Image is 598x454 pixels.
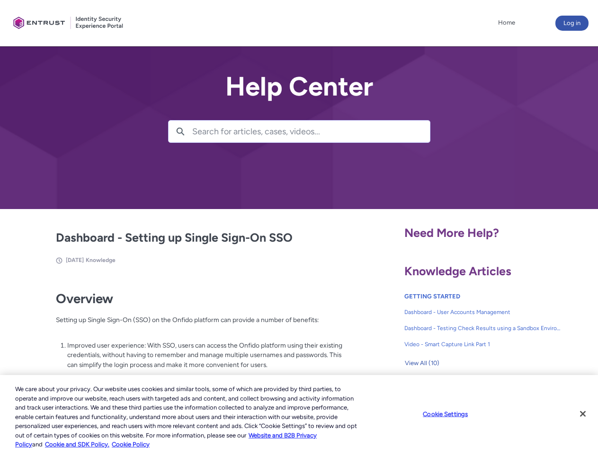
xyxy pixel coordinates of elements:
[416,404,475,423] button: Cookie Settings
[404,320,562,336] a: Dashboard - Testing Check Results using a Sandbox Environment
[66,257,84,263] span: [DATE]
[404,324,562,332] span: Dashboard - Testing Check Results using a Sandbox Environment
[15,384,359,449] div: We care about your privacy. Our website uses cookies and similar tools, some of which are provide...
[404,264,511,278] span: Knowledge Articles
[168,72,430,101] h2: Help Center
[112,441,150,448] a: Cookie Policy
[496,16,518,30] a: Home
[404,304,562,320] a: Dashboard - User Accounts Management
[555,16,589,31] button: Log in
[405,356,439,370] span: View All (10)
[404,336,562,352] a: Video - Smart Capture Link Part 1
[56,229,343,247] h2: Dashboard - Setting up Single Sign-On SSO
[192,121,430,142] input: Search for articles, cases, videos...
[86,256,116,264] li: Knowledge
[169,121,192,142] button: Search
[404,308,562,316] span: Dashboard - User Accounts Management
[45,441,109,448] a: Cookie and SDK Policy.
[56,315,343,334] p: Setting up Single Sign-On (SSO) on the Onfido platform can provide a number of benefits:
[404,226,499,240] span: Need More Help?
[56,291,113,306] strong: Overview
[404,293,460,300] a: GETTING STARTED
[404,340,562,349] span: Video - Smart Capture Link Part 1
[572,403,593,424] button: Close
[404,356,440,371] button: View All (10)
[67,340,343,370] p: Improved user experience: With SSO, users can access the Onfido platform using their existing cre...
